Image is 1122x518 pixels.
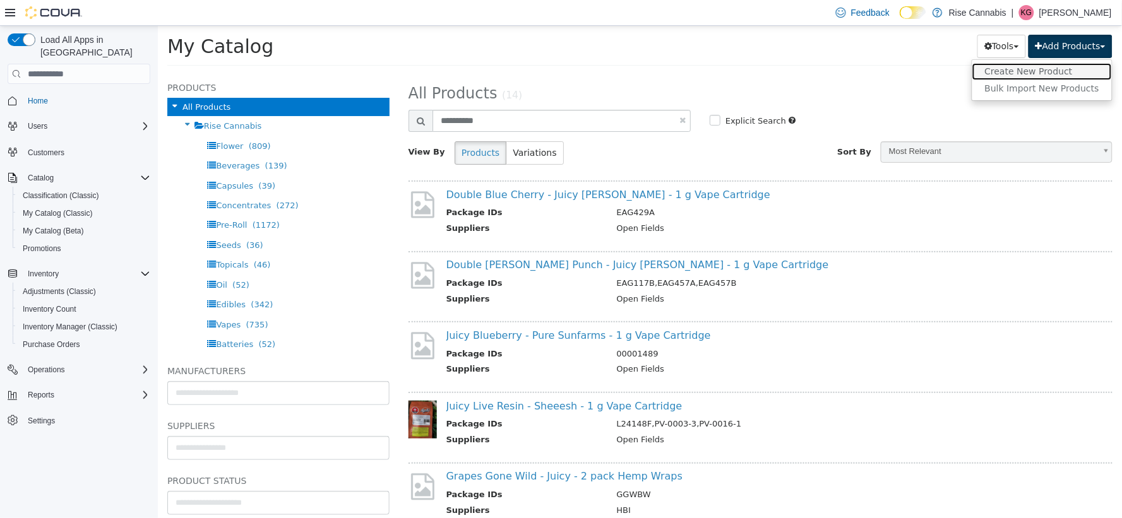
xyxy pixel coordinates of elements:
[23,244,61,254] span: Promotions
[3,169,155,187] button: Catalog
[13,318,155,336] button: Inventory Manager (Classic)
[23,208,93,218] span: My Catalog (Classic)
[28,121,47,131] span: Users
[297,115,349,139] button: Products
[3,143,155,161] button: Customers
[13,187,155,204] button: Classification (Classic)
[3,386,155,404] button: Reports
[23,322,117,332] span: Inventory Manager (Classic)
[101,314,118,323] span: (52)
[900,6,926,20] input: Dark Mode
[815,54,954,71] a: Bulk Import New Products
[13,240,155,257] button: Promotions
[9,338,232,353] h5: Manufacturers
[23,145,69,160] a: Customers
[23,119,150,134] span: Users
[3,361,155,379] button: Operations
[18,337,150,352] span: Purchase Orders
[289,322,450,338] th: Package IDs
[289,303,553,315] a: Juicy Blueberry - Pure Sunfarms - 1 g Vape Cartridge
[9,9,116,32] span: My Catalog
[344,64,364,75] small: (14)
[3,411,155,430] button: Settings
[3,91,155,110] button: Home
[28,96,48,106] span: Home
[58,155,95,165] span: Capsules
[251,445,279,476] img: missing-image.png
[58,274,88,283] span: Edibles
[289,408,450,423] th: Suppliers
[9,447,232,462] h5: Product Status
[251,121,287,131] span: View By
[18,241,66,256] a: Promotions
[289,337,450,353] th: Suppliers
[851,6,890,19] span: Feedback
[1019,5,1034,20] div: Kyle Gellner
[58,254,69,264] span: Oil
[251,59,340,76] span: All Products
[18,337,85,352] a: Purchase Orders
[28,148,64,158] span: Customers
[3,117,155,135] button: Users
[289,267,450,283] th: Suppliers
[450,267,933,283] td: Open Fields
[18,206,150,221] span: My Catalog (Classic)
[1012,5,1014,20] p: |
[251,375,279,413] img: 150
[23,266,64,281] button: Inventory
[724,116,938,136] span: Most Relevant
[25,6,82,19] img: Cova
[23,286,96,297] span: Adjustments (Classic)
[13,336,155,353] button: Purchase Orders
[251,304,279,335] img: missing-image.png
[9,392,232,408] h5: Suppliers
[8,86,150,462] nav: Complex example
[450,180,933,196] td: EAG429A
[289,478,450,494] th: Suppliers
[1021,5,1032,20] span: KG
[88,294,110,303] span: (735)
[23,191,99,201] span: Classification (Classic)
[18,223,89,238] a: My Catalog (Beta)
[450,462,933,478] td: GGWBW
[23,304,76,314] span: Inventory Count
[23,170,59,185] button: Catalog
[450,251,933,267] td: EAG117B,EAG457A,EAG457B
[28,173,54,183] span: Catalog
[93,274,115,283] span: (342)
[3,265,155,283] button: Inventory
[23,119,52,134] button: Users
[58,175,113,184] span: Concentrates
[18,188,150,203] span: Classification (Classic)
[100,155,117,165] span: (39)
[18,223,150,238] span: My Catalog (Beta)
[13,222,155,240] button: My Catalog (Beta)
[23,226,84,236] span: My Catalog (Beta)
[58,215,83,224] span: Seeds
[450,392,933,408] td: L24148F,PV-0003-3,PV-0016-1
[450,322,933,338] td: 00001489
[18,188,104,203] a: Classification (Classic)
[58,314,95,323] span: Batteries
[107,135,129,144] span: (139)
[28,390,54,400] span: Reports
[949,5,1006,20] p: Rise Cannabis
[23,413,60,428] a: Settings
[119,175,141,184] span: (272)
[289,374,525,386] a: Juicy Live Resin - Sheeesh - 1 g Vape Cartridge
[251,163,279,194] img: missing-image.png
[91,115,113,125] span: (809)
[58,294,83,303] span: Vapes
[23,93,53,109] a: Home
[1039,5,1112,20] p: [PERSON_NAME]
[23,387,59,403] button: Reports
[450,408,933,423] td: Open Fields
[58,115,85,125] span: Flower
[450,478,933,494] td: HBI
[35,33,150,59] span: Load All Apps in [GEOGRAPHIC_DATA]
[23,170,150,185] span: Catalog
[289,392,450,408] th: Package IDs
[289,233,671,245] a: Double [PERSON_NAME] Punch - Juicy [PERSON_NAME] - 1 g Vape Cartridge
[58,194,89,204] span: Pre-Roll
